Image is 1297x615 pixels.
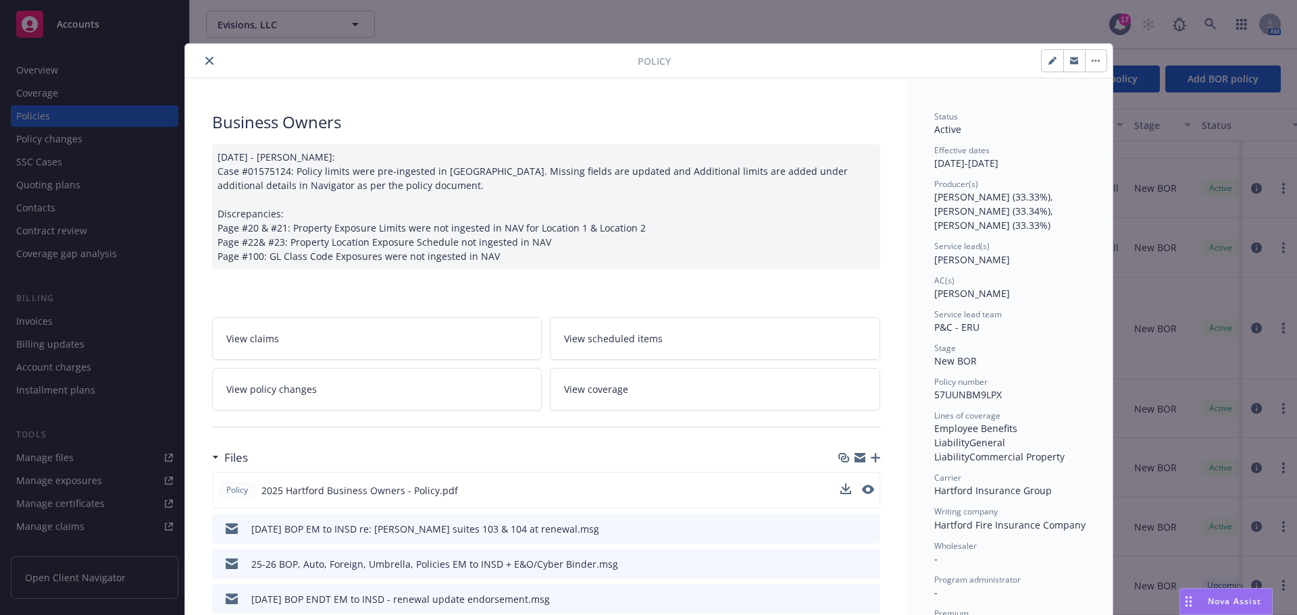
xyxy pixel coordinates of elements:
span: Service lead team [934,309,1002,320]
span: Nova Assist [1208,595,1261,607]
span: Program administrator [934,574,1021,585]
button: close [201,53,218,69]
div: Files [212,449,248,466]
button: preview file [863,557,875,571]
span: 57UUNBM9LPX [934,388,1002,401]
span: Policy [224,484,251,496]
a: View coverage [550,368,880,410]
span: - [934,552,938,565]
a: View scheduled items [550,317,880,360]
div: [DATE] BOP EM to INSD re: [PERSON_NAME] suites 103 & 104 at renewal.msg [251,522,599,536]
span: AC(s) [934,275,955,286]
span: View policy changes [226,382,317,396]
span: Producer(s) [934,178,978,190]
button: preview file [862,485,874,494]
button: download file [840,483,851,498]
span: Active [934,123,961,136]
button: download file [841,522,852,536]
span: P&C - ERU [934,321,980,333]
span: Employee Benefits Liability [934,422,1020,449]
span: Stage [934,342,956,354]
span: Service lead(s) [934,240,990,252]
button: preview file [862,483,874,498]
span: [PERSON_NAME] (33.33%), [PERSON_NAME] (33.34%), [PERSON_NAME] (33.33%) [934,190,1056,232]
span: General Liability [934,436,1008,463]
span: View scheduled items [564,331,663,346]
button: preview file [863,592,875,606]
div: 25-26 BOP, Auto, Foreign, Umbrella, Policies EM to INSD + E&O/Cyber Binder.msg [251,557,618,571]
span: [PERSON_NAME] [934,253,1010,266]
span: Hartford Insurance Group [934,484,1052,497]
h3: Files [224,449,248,466]
a: View claims [212,317,542,360]
div: Business Owners [212,111,880,134]
span: Policy [638,54,671,68]
button: preview file [863,522,875,536]
span: 2025 Hartford Business Owners - Policy.pdf [261,483,458,498]
span: Carrier [934,472,961,483]
span: New BOR [934,354,977,367]
span: - [934,586,938,599]
div: Drag to move [1180,589,1197,614]
span: Hartford Fire Insurance Company [934,518,1086,531]
button: download file [840,483,851,494]
span: Policy number [934,376,988,387]
div: [DATE] BOP ENDT EM to INSD - renewal update endorsement.msg [251,592,550,606]
span: Wholesaler [934,540,977,552]
a: View policy changes [212,368,542,410]
span: Status [934,111,958,122]
button: download file [841,557,852,571]
span: Writing company [934,506,998,517]
button: download file [841,592,852,606]
span: Lines of coverage [934,410,1000,421]
span: [PERSON_NAME] [934,287,1010,300]
span: Effective dates [934,144,990,156]
div: [DATE] - [DATE] [934,144,1086,170]
span: View coverage [564,382,628,396]
div: [DATE] - [PERSON_NAME]: Case #01575124: Policy limits were pre-ingested in [GEOGRAPHIC_DATA]. Mis... [212,144,880,269]
span: View claims [226,331,279,346]
button: Nova Assist [1179,588,1273,615]
span: Commercial Property [969,450,1065,463]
